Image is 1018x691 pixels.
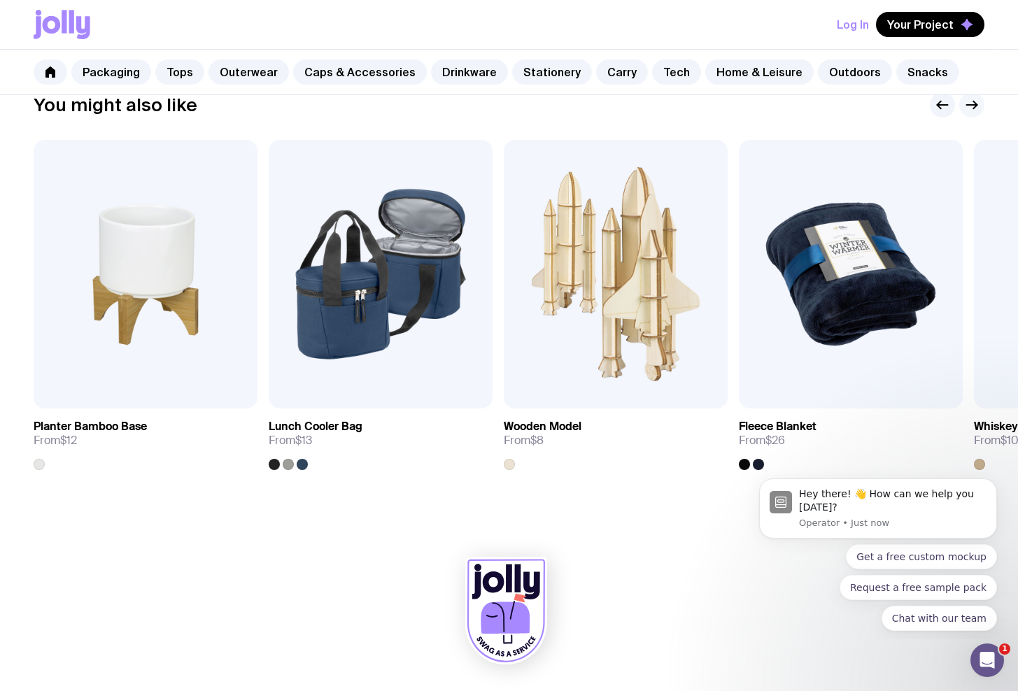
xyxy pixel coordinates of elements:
[431,59,508,85] a: Drinkware
[208,59,289,85] a: Outerwear
[970,643,1004,677] iframe: Intercom live chat
[504,408,728,470] a: Wooden ModelFrom$8
[739,408,963,470] a: Fleece BlanketFrom$26
[60,433,77,448] span: $12
[34,94,197,115] h2: You might also like
[738,466,1018,639] iframe: Intercom notifications message
[269,420,362,434] h3: Lunch Cooler Bag
[818,59,892,85] a: Outdoors
[876,12,984,37] button: Your Project
[504,434,544,448] span: From
[530,433,544,448] span: $8
[34,420,147,434] h3: Planter Bamboo Base
[269,408,493,470] a: Lunch Cooler BagFrom$13
[705,59,814,85] a: Home & Leisure
[293,59,427,85] a: Caps & Accessories
[504,420,581,434] h3: Wooden Model
[999,643,1010,655] span: 1
[652,59,701,85] a: Tech
[739,434,785,448] span: From
[837,12,869,37] button: Log In
[295,433,312,448] span: $13
[765,433,785,448] span: $26
[896,59,959,85] a: Snacks
[887,17,954,31] span: Your Project
[155,59,204,85] a: Tops
[512,59,592,85] a: Stationery
[596,59,648,85] a: Carry
[739,420,816,434] h3: Fleece Blanket
[34,434,77,448] span: From
[71,59,151,85] a: Packaging
[269,434,312,448] span: From
[34,408,257,470] a: Planter Bamboo BaseFrom$12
